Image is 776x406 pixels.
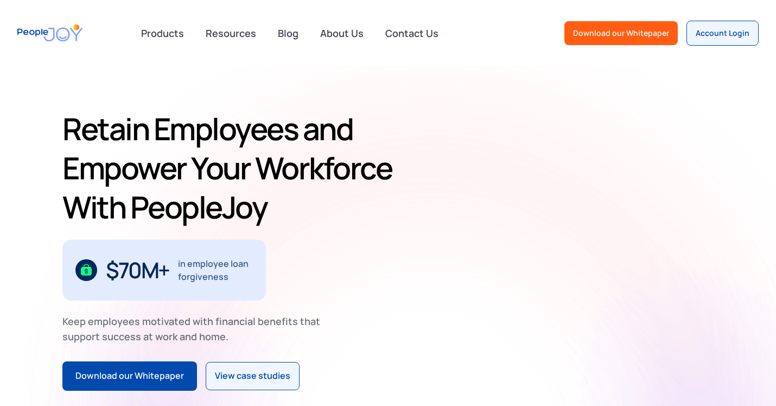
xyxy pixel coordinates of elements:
a: Contact Us [379,21,445,45]
h1: Retain Employees and Empower Your Workforce With PeopleJoy [62,109,401,227]
div: Products [135,22,190,44]
div: Account Login [696,28,749,39]
div: View case studies [215,369,290,383]
div: 1 / 3 [62,240,266,301]
a: Resources [199,21,263,45]
a: Download our Whitepaper [62,361,197,391]
div: $70M+ [106,261,169,279]
a: About Us [314,21,370,45]
a: Account Login [686,21,759,46]
div: in employee loan forgiveness [178,257,253,283]
a: Blog [271,21,305,45]
div: Download our Whitepaper [573,28,669,39]
a: home [17,17,82,48]
a: Download our Whitepaper [564,21,678,45]
div: Download our Whitepaper [75,369,184,383]
a: View case studies [206,362,300,390]
div: Keep employees motivated with financial benefits that support success at work and home. [62,314,329,344]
